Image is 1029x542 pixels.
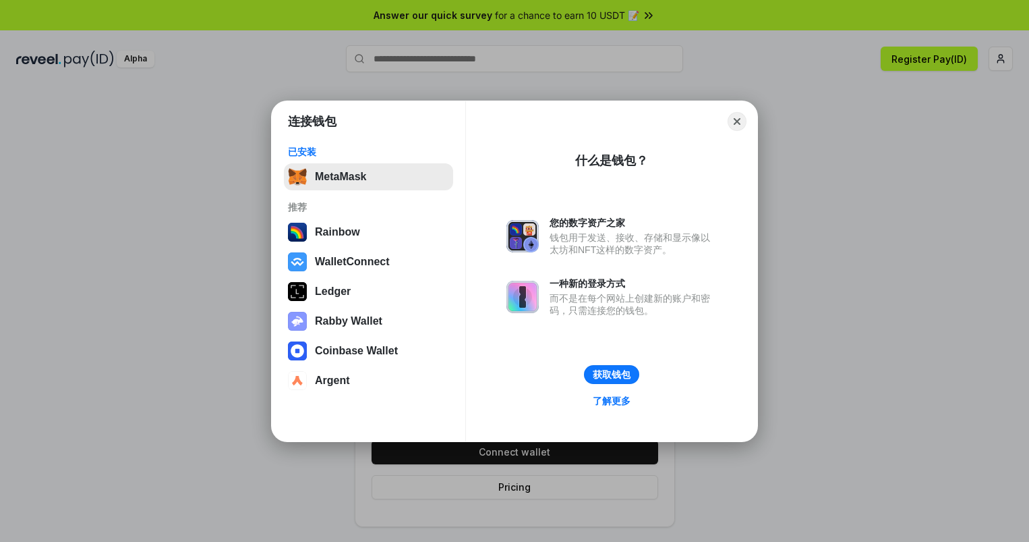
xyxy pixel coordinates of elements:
div: Ledger [315,286,351,298]
img: svg+xml,%3Csvg%20xmlns%3D%22http%3A%2F%2Fwww.w3.org%2F2000%2Fsvg%22%20fill%3D%22none%22%20viewBox... [288,312,307,331]
a: 了解更多 [585,392,639,410]
div: 了解更多 [593,395,630,407]
button: MetaMask [284,163,453,190]
div: Argent [315,375,350,387]
div: 推荐 [288,201,449,213]
button: Close [728,112,746,131]
div: 钱包用于发送、接收、存储和显示像以太坊和NFT这样的数字资产。 [550,232,717,256]
img: svg+xml,%3Csvg%20width%3D%2228%22%20height%3D%2228%22%20viewBox%3D%220%200%2028%2028%22%20fill%3D... [288,342,307,360]
div: Coinbase Wallet [315,345,398,357]
div: MetaMask [315,171,366,183]
div: 已安装 [288,146,449,158]
img: svg+xml,%3Csvg%20width%3D%2228%22%20height%3D%2228%22%20viewBox%3D%220%200%2028%2028%22%20fill%3D... [288,371,307,390]
div: 获取钱包 [593,369,630,381]
div: Rabby Wallet [315,315,382,327]
div: 您的数字资产之家 [550,217,717,229]
img: svg+xml,%3Csvg%20width%3D%22120%22%20height%3D%22120%22%20viewBox%3D%220%200%20120%20120%22%20fil... [288,223,307,242]
button: Rabby Wallet [284,308,453,335]
img: svg+xml,%3Csvg%20width%3D%2228%22%20height%3D%2228%22%20viewBox%3D%220%200%2028%2028%22%20fill%3D... [288,252,307,271]
button: Argent [284,367,453,394]
button: Ledger [284,278,453,305]
img: svg+xml,%3Csvg%20xmlns%3D%22http%3A%2F%2Fwww.w3.org%2F2000%2Fsvg%22%20width%3D%2228%22%20height%3... [288,282,307,301]
button: 获取钱包 [584,365,639,384]
div: 而不是在每个网站上创建新的账户和密码，只需连接您的钱包。 [550,292,717,317]
div: WalletConnect [315,256,390,268]
div: 一种新的登录方式 [550,277,717,290]
button: Coinbase Wallet [284,337,453,364]
img: svg+xml,%3Csvg%20xmlns%3D%22http%3A%2F%2Fwww.w3.org%2F2000%2Fsvg%22%20fill%3D%22none%22%20viewBox... [506,281,539,313]
button: Rainbow [284,219,453,246]
div: 什么是钱包？ [575,153,648,169]
button: WalletConnect [284,248,453,275]
img: svg+xml,%3Csvg%20fill%3D%22none%22%20height%3D%2233%22%20viewBox%3D%220%200%2035%2033%22%20width%... [288,167,307,186]
img: svg+xml,%3Csvg%20xmlns%3D%22http%3A%2F%2Fwww.w3.org%2F2000%2Fsvg%22%20fill%3D%22none%22%20viewBox... [506,220,539,252]
h1: 连接钱包 [288,113,336,130]
div: Rainbow [315,226,360,238]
